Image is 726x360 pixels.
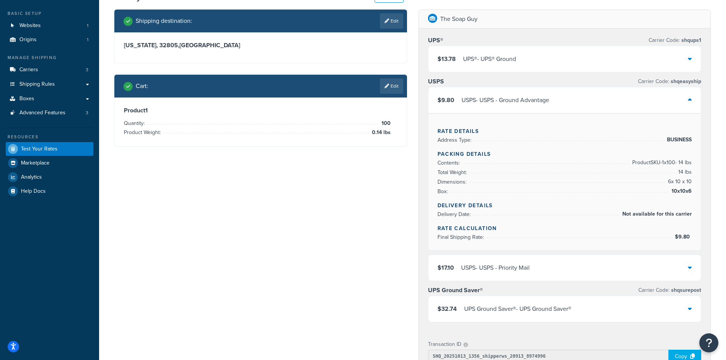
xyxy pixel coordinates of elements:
[438,54,456,63] span: $13.78
[463,54,516,64] div: UPS® - UPS® Ground
[438,127,692,135] h4: Rate Details
[380,13,403,29] a: Edit
[19,67,38,73] span: Carriers
[124,107,397,114] h3: Product 1
[19,96,34,102] span: Boxes
[438,178,468,186] span: Dimensions:
[380,119,391,128] span: 100
[21,146,58,152] span: Test Your Rates
[438,263,454,272] span: $17.10
[6,63,93,77] a: Carriers3
[438,210,473,218] span: Delivery Date:
[464,304,571,314] div: UPS Ground Saver® - UPS Ground Saver®
[21,188,46,195] span: Help Docs
[6,63,93,77] li: Carriers
[19,22,41,29] span: Websites
[6,106,93,120] li: Advanced Features
[666,177,692,186] span: 6 x 10 x 10
[6,19,93,33] li: Websites
[370,128,391,137] span: 0.14 lbs
[428,339,462,350] p: Transaction ID
[438,159,462,167] span: Contents:
[438,136,473,144] span: Address Type:
[665,135,692,144] span: BUSINESS
[124,42,397,49] h3: [US_STATE], 32805 , [GEOGRAPHIC_DATA]
[649,35,701,46] p: Carrier Code:
[136,18,192,24] h2: Shipping destination :
[699,333,718,352] button: Open Resource Center
[669,77,701,85] span: shqeasyship
[461,262,530,273] div: USPS - USPS - Priority Mail
[19,110,66,116] span: Advanced Features
[438,150,692,158] h4: Packing Details
[19,81,55,88] span: Shipping Rules
[620,210,692,219] span: Not available for this carrier
[6,170,93,184] a: Analytics
[6,106,93,120] a: Advanced Features3
[428,37,443,44] h3: UPS®
[462,95,549,106] div: USPS - USPS - Ground Advantage
[670,286,701,294] span: shqsurepost
[6,33,93,47] li: Origins
[6,10,93,17] div: Basic Setup
[438,202,692,210] h4: Delivery Details
[6,92,93,106] a: Boxes
[438,187,450,195] span: Box:
[428,286,483,294] h3: UPS Ground Saver®
[440,14,478,24] p: The Soap Guy
[124,119,147,127] span: Quantity:
[136,83,148,90] h2: Cart :
[638,285,701,296] p: Carrier Code:
[670,187,692,196] span: 10x10x6
[6,156,93,170] a: Marketplace
[675,233,692,241] span: $9.80
[438,304,457,313] span: $32.74
[428,78,444,85] h3: USPS
[86,67,88,73] span: 3
[380,78,403,94] a: Edit
[124,128,163,136] span: Product Weight:
[21,160,50,166] span: Marketplace
[6,19,93,33] a: Websites1
[6,33,93,47] a: Origins1
[438,233,486,241] span: Final Shipping Rate:
[87,37,88,43] span: 1
[638,76,701,87] p: Carrier Code:
[438,96,454,104] span: $9.80
[680,36,701,44] span: shqups1
[87,22,88,29] span: 1
[19,37,37,43] span: Origins
[676,168,692,177] span: 14 lbs
[630,158,692,167] span: Product SKU-1 x 100 - 14 lbs
[21,174,42,181] span: Analytics
[6,134,93,140] div: Resources
[6,54,93,61] div: Manage Shipping
[86,110,88,116] span: 3
[6,142,93,156] a: Test Your Rates
[438,168,469,176] span: Total Weight:
[6,184,93,198] a: Help Docs
[438,224,692,232] h4: Rate Calculation
[6,77,93,91] a: Shipping Rules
